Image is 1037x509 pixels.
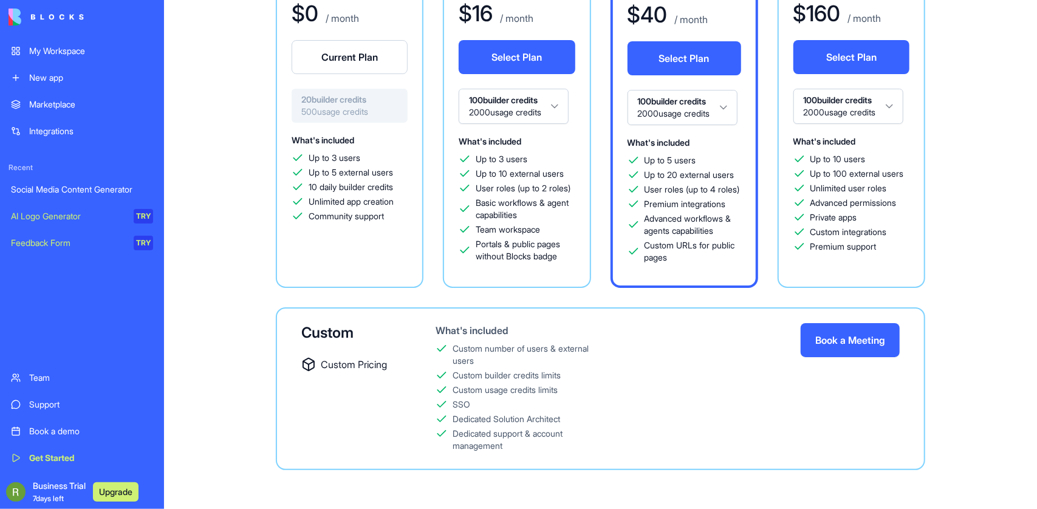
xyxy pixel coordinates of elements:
span: Up to 5 external users [309,166,393,179]
div: Team [29,372,153,384]
button: Current Plan [292,40,408,74]
span: What's included [459,136,521,146]
div: TRY [134,236,153,250]
div: Dedicated support & account management [453,428,605,452]
a: My Workspace [4,39,160,63]
a: Social Media Content Generator [4,177,160,202]
span: User roles (up to 4 roles) [645,183,740,196]
h1: $ 160 [793,1,841,26]
span: Basic workflows & agent capabilities [476,197,575,221]
div: Marketplace [29,98,153,111]
div: Integrations [29,125,153,137]
div: Custom number of users & external users [453,343,605,367]
span: Advanced workflows & agents capabilities [645,213,741,237]
a: New app [4,66,160,90]
span: Custom Pricing [321,357,387,372]
button: Select Plan [459,40,575,74]
div: Get Started [29,452,153,464]
span: What's included [292,135,354,145]
span: Premium integrations [645,198,726,210]
img: logo [9,9,84,26]
div: Support [29,398,153,411]
button: Select Plan [628,41,741,75]
span: Recent [4,163,160,173]
span: Unlimited app creation [309,196,394,208]
div: Feedback Form [11,237,125,249]
span: 10 daily builder credits [309,181,393,193]
div: Book a demo [29,425,153,437]
span: Portals & public pages without Blocks badge [476,238,575,262]
a: Team [4,366,160,390]
p: / month [323,11,359,26]
span: What's included [793,136,856,146]
button: Select Plan [793,40,909,74]
div: What's included [436,323,605,338]
span: 7 days left [33,494,64,503]
a: Feedback FormTRY [4,231,160,255]
div: AI Logo Generator [11,210,125,222]
span: Advanced permissions [810,197,897,209]
a: Integrations [4,119,160,143]
span: 500 usage credits [301,106,398,118]
div: Custom builder credits limits [453,369,561,381]
p: / month [673,12,708,27]
span: Up to 5 users [645,154,696,166]
h1: $ 40 [628,2,668,27]
p: / month [846,11,881,26]
div: Social Media Content Generator [11,183,153,196]
span: Up to 100 external users [810,168,904,180]
span: Private apps [810,211,857,224]
h1: $ 16 [459,1,493,26]
div: SSO [453,398,470,411]
span: User roles (up to 2 roles) [476,182,570,194]
a: Get Started [4,446,160,470]
img: ACg8ocIzCle88DuFvcSAndXM6_0hiHIz06eWaD5ONTvNaS_j1KVi5A=s96-c [6,482,26,502]
div: Custom usage credits limits [453,384,558,396]
button: Upgrade [93,482,139,502]
p: / month [498,11,533,26]
div: TRY [134,209,153,224]
span: What's included [628,137,690,148]
span: Custom URLs for public pages [645,239,741,264]
a: Book a demo [4,419,160,443]
div: Dedicated Solution Architect [453,413,560,425]
span: Community support [309,210,384,222]
span: Unlimited user roles [810,182,887,194]
span: Premium support [810,241,877,253]
span: Business Trial [33,480,86,504]
div: New app [29,72,153,84]
div: Custom [301,323,397,343]
span: Up to 3 users [309,152,360,164]
span: Custom integrations [810,226,887,238]
span: Up to 10 users [810,153,866,165]
button: Book a Meeting [801,323,900,357]
span: 20 builder credits [301,94,398,106]
span: Up to 3 users [476,153,527,165]
a: Support [4,392,160,417]
span: Team workspace [476,224,540,236]
a: AI Logo GeneratorTRY [4,204,160,228]
h1: $ 0 [292,1,318,26]
span: Up to 10 external users [476,168,564,180]
div: My Workspace [29,45,153,57]
a: Marketplace [4,92,160,117]
span: Up to 20 external users [645,169,734,181]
